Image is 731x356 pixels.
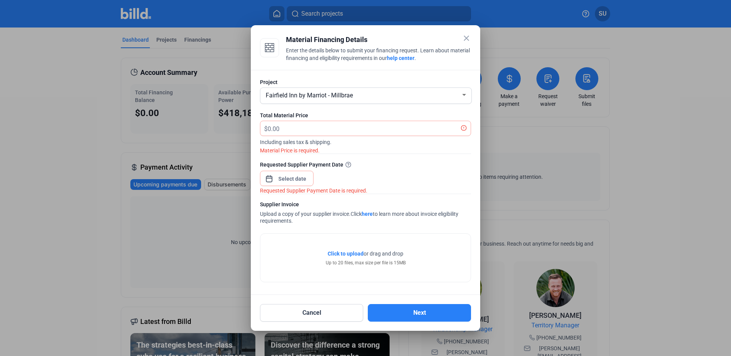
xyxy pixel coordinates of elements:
[368,304,471,322] button: Next
[268,121,462,136] input: 0.00
[260,160,471,168] div: Requested Supplier Payment Date
[260,112,471,119] div: Total Material Price
[266,92,353,99] span: Fairfield Inn by Marriot - Millbrae
[260,201,471,226] div: Upload a copy of your supplier invoice.
[462,34,471,43] mat-icon: close
[414,55,416,61] span: .
[260,201,471,210] div: Supplier Invoice
[260,211,458,224] span: Click to learn more about invoice eligibility requirements.
[286,34,471,45] div: Material Financing Details
[260,304,363,322] button: Cancel
[260,188,367,194] i: Requested Supplier Payment Date is required.
[362,211,373,217] a: here
[286,47,471,63] div: Enter the details below to submit your financing request. Learn about material financing and elig...
[364,250,403,257] span: or drag and drop
[328,251,364,257] span: Click to upload
[276,174,309,183] input: Select date
[326,259,406,266] div: Up to 20 files, max size per file is 15MB
[260,121,268,134] span: $
[260,147,320,154] i: Material Price is required.
[260,78,471,86] div: Project
[387,55,414,61] a: help center
[265,171,273,179] button: Open calendar
[260,136,471,146] span: Including sales tax & shipping.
